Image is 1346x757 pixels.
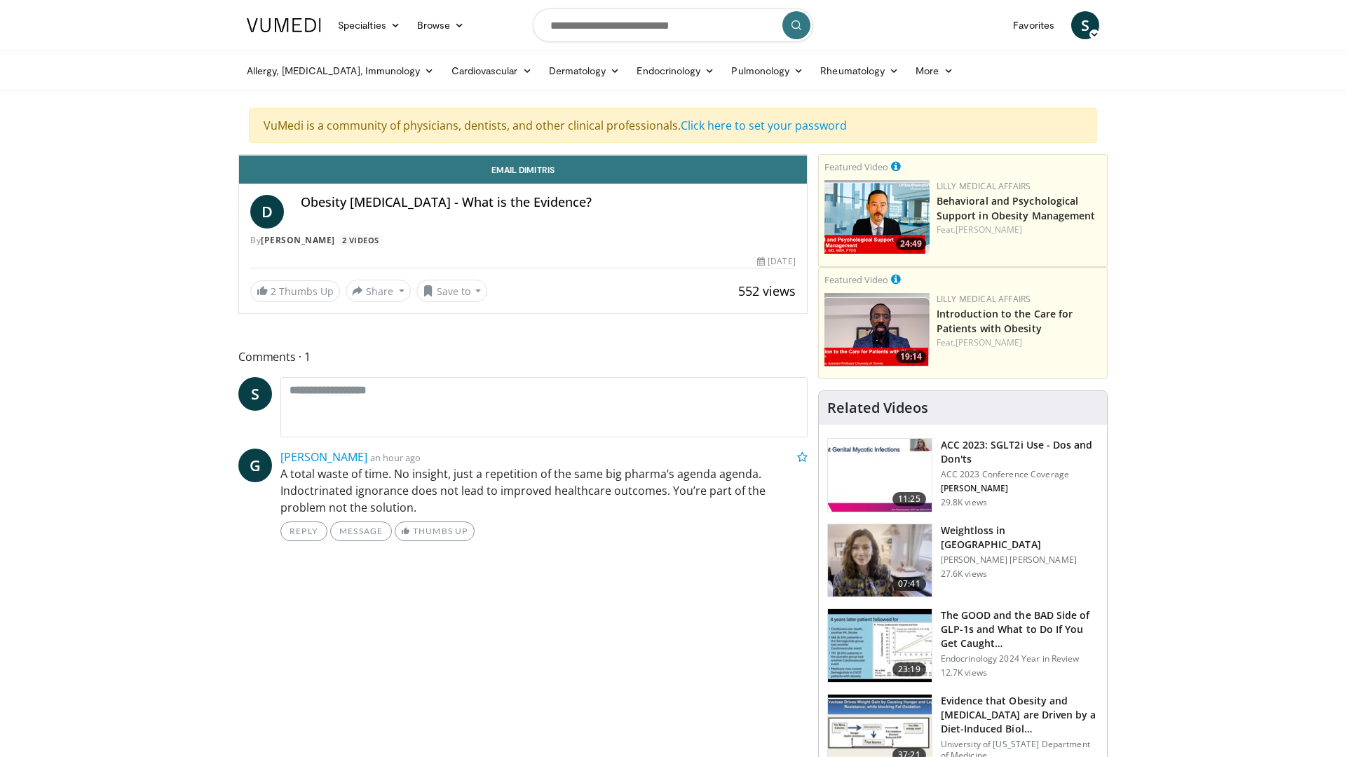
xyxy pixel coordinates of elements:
p: 29.8K views [941,497,987,508]
img: VuMedi Logo [247,18,321,32]
a: 23:19 The GOOD and the BAD Side of GLP-1s and What to Do If You Get Caught… Endocrinology 2024 Ye... [827,608,1099,683]
video-js: Video Player [239,155,807,156]
p: ACC 2023 Conference Coverage [941,469,1099,480]
a: G [238,449,272,482]
span: 07:41 [892,577,926,591]
p: [PERSON_NAME] [PERSON_NAME] [941,554,1099,566]
input: Search topics, interventions [533,8,813,42]
a: Rheumatology [812,57,907,85]
a: Pulmonology [723,57,812,85]
p: 12.7K views [941,667,987,678]
a: 2 Videos [337,234,383,246]
span: 2 [271,285,276,298]
a: Introduction to the Care for Patients with Obesity [937,307,1073,335]
span: 24:49 [896,238,926,250]
a: Specialties [329,11,409,39]
a: Endocrinology [628,57,723,85]
a: Lilly Medical Affairs [937,293,1031,305]
div: Feat. [937,336,1101,349]
a: 19:14 [824,293,930,367]
img: 756cb5e3-da60-49d4-af2c-51c334342588.150x105_q85_crop-smart_upscale.jpg [828,609,932,682]
a: Dermatology [541,57,629,85]
a: [PERSON_NAME] [280,449,367,465]
h4: Obesity [MEDICAL_DATA] - What is the Evidence? [301,195,796,210]
a: S [1071,11,1099,39]
a: Message [330,521,392,541]
h3: Weightloss in [GEOGRAPHIC_DATA] [941,524,1099,552]
a: Allergy, [MEDICAL_DATA], Immunology [238,57,443,85]
button: Save to [416,280,488,302]
p: [PERSON_NAME] [941,483,1099,494]
a: Email Dimitris [239,156,807,184]
a: 2 Thumbs Up [250,280,340,302]
h3: The GOOD and the BAD Side of GLP-1s and What to Do If You Get Caught… [941,608,1099,650]
img: 9983fed1-7565-45be-8934-aef1103ce6e2.150x105_q85_crop-smart_upscale.jpg [828,524,932,597]
a: Favorites [1005,11,1063,39]
a: 24:49 [824,180,930,254]
button: Share [346,280,411,302]
div: Feat. [937,224,1101,236]
div: [DATE] [757,255,795,268]
p: 27.6K views [941,568,987,580]
a: [PERSON_NAME] [956,336,1022,348]
img: 9258cdf1-0fbf-450b-845f-99397d12d24a.150x105_q85_crop-smart_upscale.jpg [828,439,932,512]
p: A total waste of time. No insight, just a repetition of the same big pharma’s agenda agenda. Indo... [280,465,808,516]
div: By [250,234,796,247]
img: ba3304f6-7838-4e41-9c0f-2e31ebde6754.png.150x105_q85_crop-smart_upscale.png [824,180,930,254]
p: Endocrinology 2024 Year in Review [941,653,1099,664]
a: Behavioral and Psychological Support in Obesity Management [937,194,1096,222]
h4: Related Videos [827,400,928,416]
h3: Evidence that Obesity and [MEDICAL_DATA] are Driven by a Diet-Induced Biol… [941,694,1099,736]
span: 552 views [738,282,796,299]
a: Browse [409,11,473,39]
span: 19:14 [896,350,926,363]
a: Click here to set your password [681,118,847,133]
small: Featured Video [824,273,888,286]
a: Thumbs Up [395,521,474,541]
a: [PERSON_NAME] [956,224,1022,236]
h3: ACC 2023: SGLT2i Use - Dos and Don'ts [941,438,1099,466]
a: [PERSON_NAME] [261,234,335,246]
small: Featured Video [824,161,888,173]
div: VuMedi is a community of physicians, dentists, and other clinical professionals. [249,108,1097,143]
a: Reply [280,521,327,541]
a: S [238,377,272,411]
a: 11:25 ACC 2023: SGLT2i Use - Dos and Don'ts ACC 2023 Conference Coverage [PERSON_NAME] 29.8K views [827,438,1099,512]
a: More [907,57,961,85]
a: 07:41 Weightloss in [GEOGRAPHIC_DATA] [PERSON_NAME] [PERSON_NAME] 27.6K views [827,524,1099,598]
a: Lilly Medical Affairs [937,180,1031,192]
img: acc2e291-ced4-4dd5-b17b-d06994da28f3.png.150x105_q85_crop-smart_upscale.png [824,293,930,367]
span: 11:25 [892,492,926,506]
small: an hour ago [370,451,421,464]
span: Comments 1 [238,348,808,366]
span: 23:19 [892,662,926,676]
a: D [250,195,284,229]
a: Cardiovascular [443,57,541,85]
